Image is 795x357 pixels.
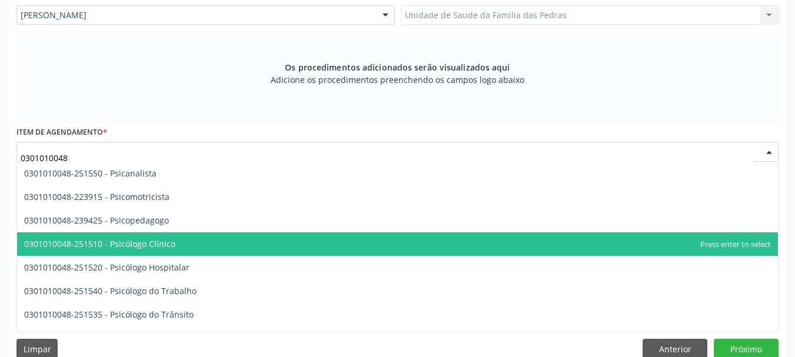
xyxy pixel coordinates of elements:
[285,61,510,74] span: Os procedimentos adicionados serão visualizados aqui
[24,168,157,179] span: 0301010048-251550 - Psicanalista
[24,238,175,249] span: 0301010048-251510 - Psicólogo Clínico
[24,332,152,343] span: 0301010048-131225 - Sanitarista
[24,191,169,202] span: 0301010048-223915 - Psicomotricista
[24,285,197,296] span: 0301010048-251540 - Psicólogo do Trabalho
[21,9,371,21] span: [PERSON_NAME]
[16,124,107,142] label: Item de agendamento
[24,215,169,226] span: 0301010048-239425 - Psicopedagogo
[24,262,189,273] span: 0301010048-251520 - Psicólogo Hospitalar
[21,146,754,169] input: Buscar por procedimento
[24,309,194,320] span: 0301010048-251535 - Psicólogo do Trânsito
[271,74,524,86] span: Adicione os procedimentos preenchendo os campos logo abaixo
